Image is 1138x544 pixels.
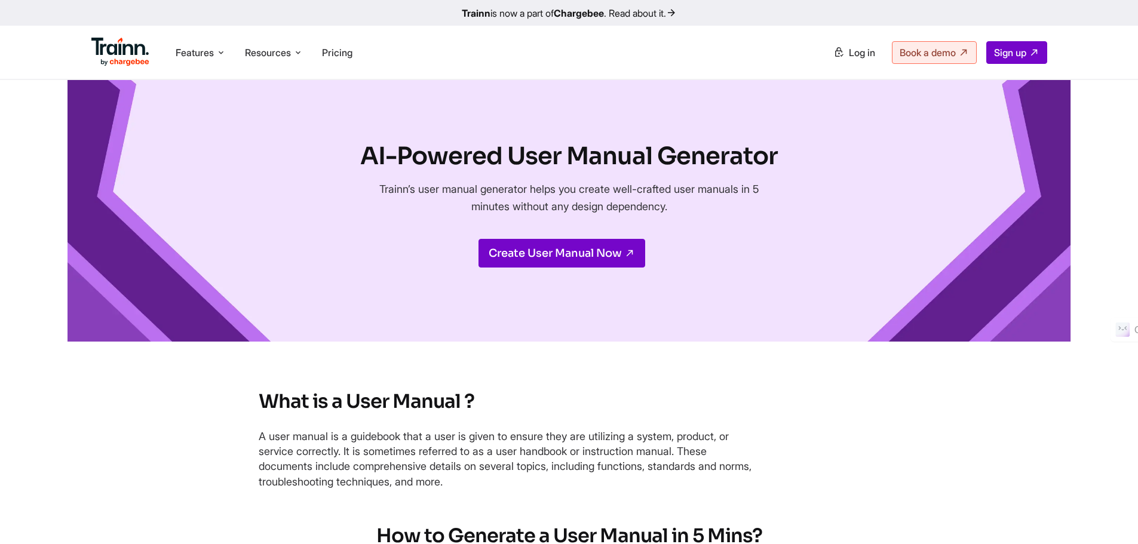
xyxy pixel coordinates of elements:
[245,46,291,59] span: Resources
[478,239,645,268] a: Create User Manual Now
[994,47,1026,59] span: Sign up
[892,41,977,64] a: Book a demo
[849,47,875,59] span: Log in
[462,7,490,19] b: Trainn
[986,41,1047,64] a: Sign up
[322,47,352,59] a: Pricing
[259,429,760,489] p: A user manual is a guidebook that a user is given to ensure they are utilizing a system, product,...
[554,7,604,19] b: Chargebee
[176,46,214,59] span: Features
[826,42,882,63] a: Log in
[360,140,778,173] h1: AI-Powered User Manual Generator
[259,389,880,414] h2: What is a User Manual ?
[900,47,956,59] span: Book a demo
[91,38,150,66] img: Trainn Logo
[369,180,769,215] p: Trainn’s user manual generator helps you create well-crafted user manuals in 5 minutes without an...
